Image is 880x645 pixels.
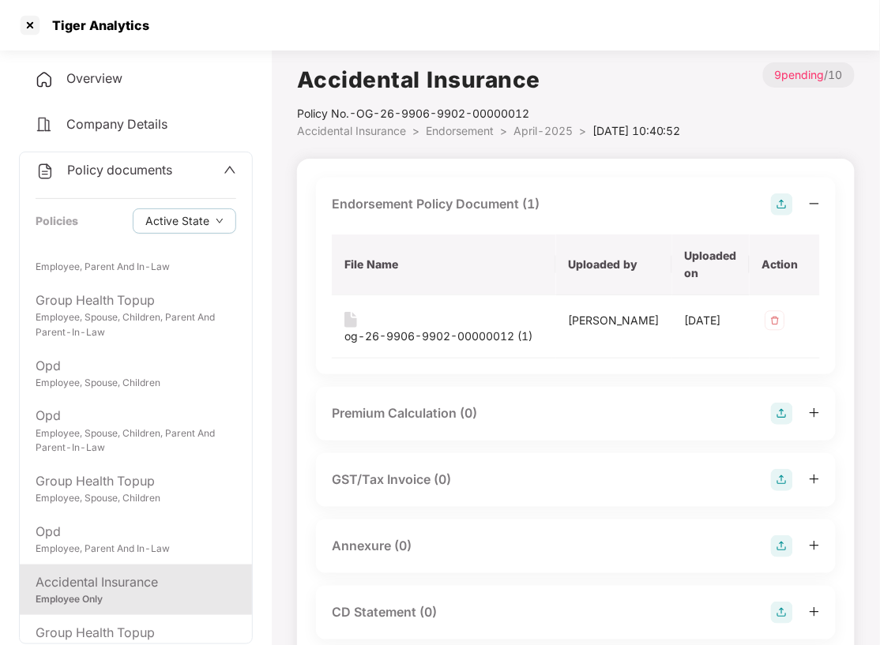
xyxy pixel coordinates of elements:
[762,308,788,333] img: svg+xml;base64,PHN2ZyB4bWxucz0iaHR0cDovL3d3dy53My5vcmcvMjAwMC9zdmciIHdpZHRoPSIzMiIgaGVpZ2h0PSIzMi...
[297,124,406,137] span: Accidental Insurance
[66,70,122,86] span: Overview
[216,217,224,226] span: down
[809,407,820,418] span: plus
[809,474,820,485] span: plus
[763,62,855,88] p: / 10
[332,536,412,556] div: Annexure (0)
[67,162,172,178] span: Policy documents
[672,234,750,295] th: Uploaded on
[685,312,737,329] div: [DATE]
[771,535,793,557] img: svg+xml;base64,PHN2ZyB4bWxucz0iaHR0cDovL3d3dy53My5vcmcvMjAwMC9zdmciIHdpZHRoPSIyOCIgaGVpZ2h0PSIyOC...
[36,212,78,230] div: Policies
[412,124,419,137] span: >
[36,376,236,391] div: Employee, Spouse, Children
[771,602,793,624] img: svg+xml;base64,PHN2ZyB4bWxucz0iaHR0cDovL3d3dy53My5vcmcvMjAwMC9zdmciIHdpZHRoPSIyOCIgaGVpZ2h0PSIyOC...
[809,606,820,617] span: plus
[809,198,820,209] span: minus
[775,68,825,81] span: 9 pending
[36,162,55,181] img: svg+xml;base64,PHN2ZyB4bWxucz0iaHR0cDovL3d3dy53My5vcmcvMjAwMC9zdmciIHdpZHRoPSIyNCIgaGVpZ2h0PSIyNC...
[809,540,820,551] span: plus
[332,403,477,423] div: Premium Calculation (0)
[145,212,209,230] span: Active State
[36,356,236,376] div: Opd
[750,234,820,295] th: Action
[36,522,236,542] div: Opd
[36,491,236,506] div: Employee, Spouse, Children
[332,194,540,214] div: Endorsement Policy Document (1)
[36,310,236,340] div: Employee, Spouse, Children, Parent And Parent-In-Law
[592,124,681,137] span: [DATE] 10:40:52
[36,623,236,643] div: Group Health Topup
[513,124,573,137] span: April-2025
[36,406,236,426] div: Opd
[36,291,236,310] div: Group Health Topup
[66,116,167,132] span: Company Details
[344,328,532,345] div: og-26-9906-9902-00000012 (1)
[332,602,437,622] div: CD Statement (0)
[35,115,54,134] img: svg+xml;base64,PHN2ZyB4bWxucz0iaHR0cDovL3d3dy53My5vcmcvMjAwMC9zdmciIHdpZHRoPSIyNCIgaGVpZ2h0PSIyNC...
[556,234,672,295] th: Uploaded by
[332,470,451,489] div: GST/Tax Invoice (0)
[224,163,236,176] span: up
[500,124,507,137] span: >
[36,542,236,557] div: Employee, Parent And In-Law
[297,62,681,97] h1: Accidental Insurance
[43,17,149,33] div: Tiger Analytics
[579,124,586,137] span: >
[569,312,660,329] div: [PERSON_NAME]
[426,124,494,137] span: Endorsement
[771,193,793,216] img: svg+xml;base64,PHN2ZyB4bWxucz0iaHR0cDovL3d3dy53My5vcmcvMjAwMC9zdmciIHdpZHRoPSIyOCIgaGVpZ2h0PSIyOC...
[35,70,54,89] img: svg+xml;base64,PHN2ZyB4bWxucz0iaHR0cDovL3d3dy53My5vcmcvMjAwMC9zdmciIHdpZHRoPSIyNCIgaGVpZ2h0PSIyNC...
[771,469,793,491] img: svg+xml;base64,PHN2ZyB4bWxucz0iaHR0cDovL3d3dy53My5vcmcvMjAwMC9zdmciIHdpZHRoPSIyOCIgaGVpZ2h0PSIyOC...
[36,572,236,592] div: Accidental Insurance
[297,105,681,122] div: Policy No.- OG-26-9906-9902-00000012
[344,312,357,328] img: svg+xml;base64,PHN2ZyB4bWxucz0iaHR0cDovL3d3dy53My5vcmcvMjAwMC9zdmciIHdpZHRoPSIxNiIgaGVpZ2h0PSIyMC...
[771,403,793,425] img: svg+xml;base64,PHN2ZyB4bWxucz0iaHR0cDovL3d3dy53My5vcmcvMjAwMC9zdmciIHdpZHRoPSIyOCIgaGVpZ2h0PSIyOC...
[36,426,236,456] div: Employee, Spouse, Children, Parent And Parent-In-Law
[332,234,556,295] th: File Name
[36,260,236,275] div: Employee, Parent And In-Law
[133,208,236,234] button: Active Statedown
[36,471,236,491] div: Group Health Topup
[36,592,236,607] div: Employee Only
